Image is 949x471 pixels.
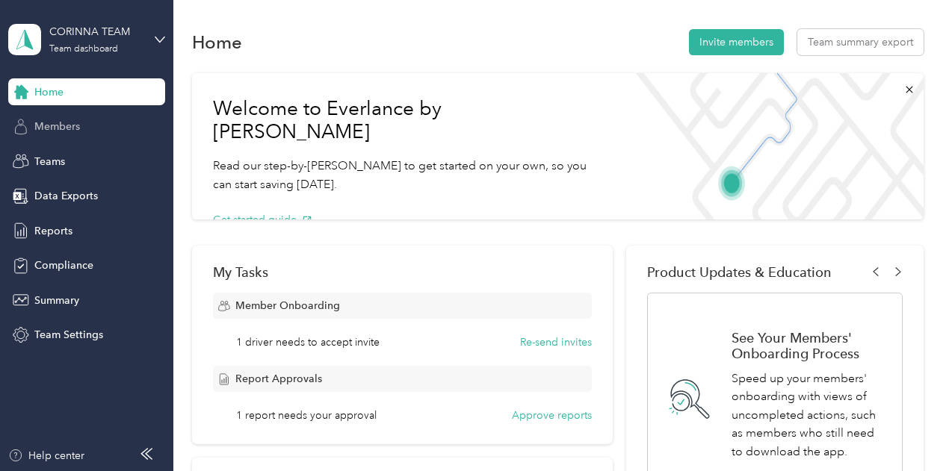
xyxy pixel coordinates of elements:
[624,73,923,219] img: Welcome to everlance
[34,119,80,134] span: Members
[213,264,593,280] div: My Tasks
[34,188,98,204] span: Data Exports
[49,45,118,54] div: Team dashboard
[520,334,592,350] button: Re-send invites
[34,293,79,308] span: Summary
[34,154,65,169] span: Teams
[49,24,143,40] div: CORINNA TEAM
[213,97,603,144] h1: Welcome to Everlance by [PERSON_NAME]
[689,29,784,55] button: Invite members
[647,264,832,280] span: Product Updates & Education
[797,29,924,55] button: Team summary export
[235,371,322,387] span: Report Approvals
[236,334,380,350] span: 1 driver needs to accept invite
[213,212,312,228] button: Get started guide
[192,34,242,50] h1: Home
[34,223,72,239] span: Reports
[235,298,340,314] span: Member Onboarding
[213,157,603,193] p: Read our step-by-[PERSON_NAME] to get started on your own, so you can start saving [DATE].
[34,327,103,343] span: Team Settings
[34,258,93,273] span: Compliance
[732,369,886,461] p: Speed up your members' onboarding with views of uncompleted actions, such as members who still ne...
[512,408,592,423] button: Approve reports
[8,448,84,464] button: Help center
[865,387,949,471] iframe: Everlance-gr Chat Button Frame
[236,408,377,423] span: 1 report needs your approval
[732,330,886,361] h1: See Your Members' Onboarding Process
[34,84,64,100] span: Home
